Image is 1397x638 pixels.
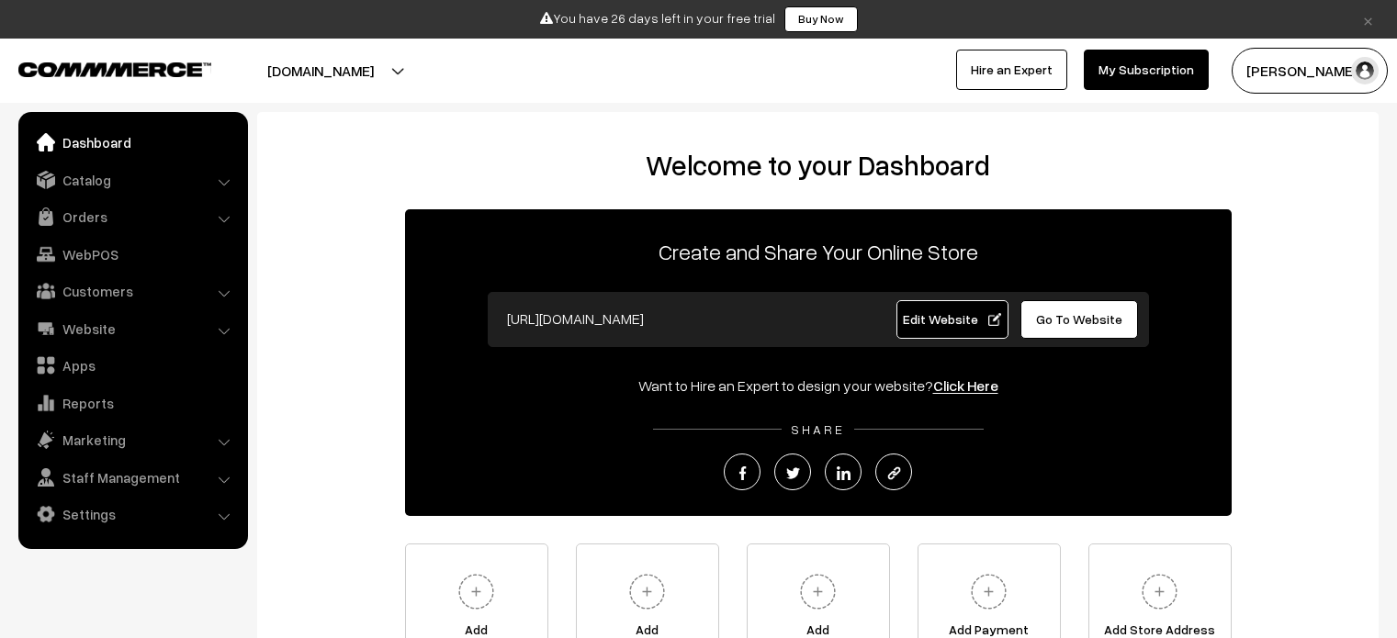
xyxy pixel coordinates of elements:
a: × [1356,8,1380,30]
a: Reports [23,386,242,420]
img: plus.svg [451,566,501,617]
a: Settings [23,498,242,531]
a: Edit Website [896,300,1008,339]
span: Edit Website [903,311,1001,327]
a: WebPOS [23,238,242,271]
img: COMMMERCE [18,62,211,76]
img: user [1351,57,1379,84]
div: Want to Hire an Expert to design your website? [405,375,1232,397]
span: Go To Website [1036,311,1122,327]
img: plus.svg [622,566,672,617]
h2: Welcome to your Dashboard [276,149,1360,182]
a: Marketing [23,423,242,456]
a: Click Here [933,376,998,395]
p: Create and Share Your Online Store [405,235,1232,268]
a: Customers [23,274,242,308]
img: plus.svg [793,566,843,617]
a: Website [23,312,242,345]
a: Hire an Expert [956,50,1067,90]
a: Dashboard [23,126,242,159]
a: My Subscription [1084,50,1209,90]
a: Orders [23,200,242,233]
button: [DOMAIN_NAME] [203,48,438,94]
a: COMMMERCE [18,57,179,79]
a: Apps [23,349,242,382]
div: You have 26 days left in your free trial [6,6,1391,32]
a: Staff Management [23,461,242,494]
a: Catalog [23,163,242,196]
button: [PERSON_NAME]… [1232,48,1388,94]
a: Go To Website [1020,300,1139,339]
img: plus.svg [1134,566,1185,617]
span: SHARE [782,421,854,437]
a: Buy Now [784,6,858,32]
img: plus.svg [963,566,1014,617]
